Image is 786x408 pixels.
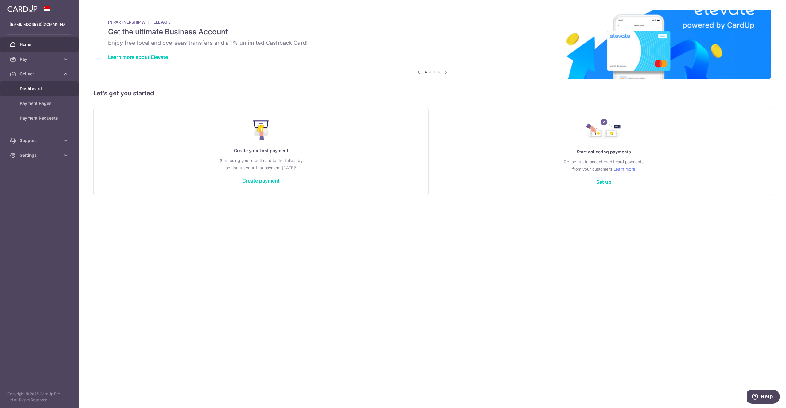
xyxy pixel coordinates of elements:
img: Renovation banner [93,10,771,79]
span: Support [20,137,60,144]
span: Dashboard [20,86,60,92]
span: Settings [20,152,60,158]
a: Set up [596,179,611,185]
span: Payment Requests [20,115,60,121]
span: Payment Pages [20,100,60,106]
a: Learn more [613,165,635,173]
p: Start using your credit card to the fullest by setting up your first payment [DATE]! [106,157,416,171]
p: Get set up to accept credit card payments from your customers. [449,158,759,173]
h6: Enjoy free local and overseas transfers and a 1% unlimited Cashback Card! [108,39,757,47]
span: Pay [20,56,60,62]
p: IN PARTNERSHIP WITH ELEVATE [108,20,757,25]
a: Learn more about Elevate [108,54,168,60]
h5: Let’s get you started [93,88,771,98]
iframe: Opens a widget where you can find more information [747,390,780,405]
a: Create payment [242,178,280,184]
p: Create your first payment [106,147,416,154]
span: Home [20,41,60,48]
p: Start collecting payments [449,148,759,156]
img: Collect Payment [586,119,621,141]
img: Make Payment [253,120,269,140]
h5: Get the ultimate Business Account [108,27,757,37]
span: Collect [20,71,60,77]
p: [EMAIL_ADDRESS][DOMAIN_NAME] [10,21,69,28]
img: CardUp [7,5,37,12]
